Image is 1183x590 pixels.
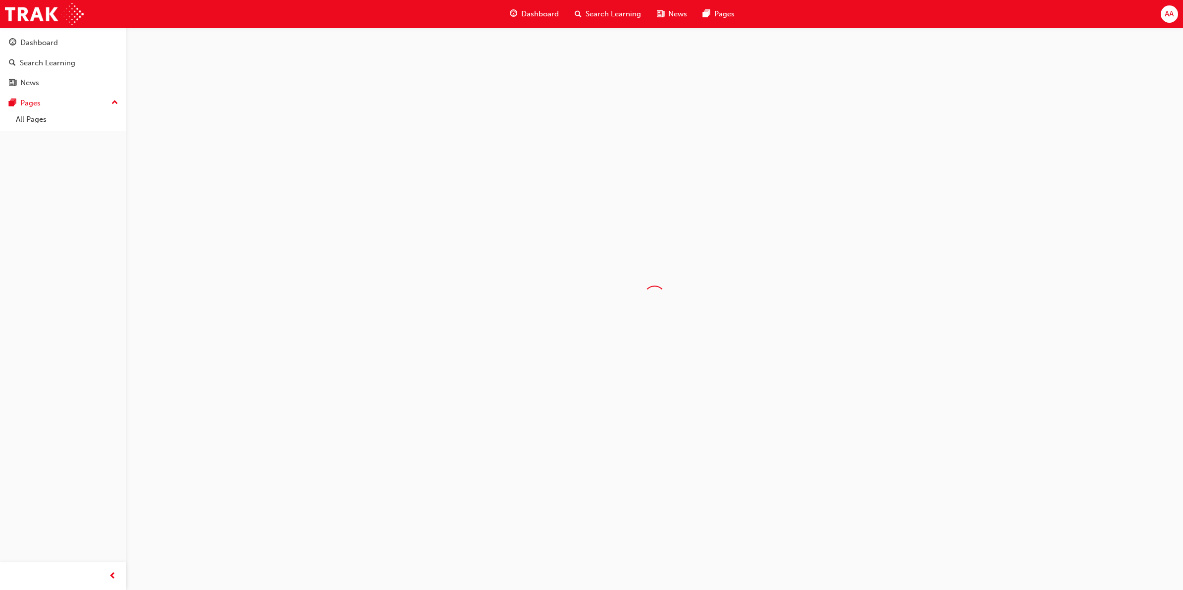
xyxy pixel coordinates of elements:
a: pages-iconPages [695,4,742,24]
button: DashboardSearch LearningNews [4,32,122,94]
span: AA [1165,8,1174,20]
a: search-iconSearch Learning [567,4,649,24]
span: Dashboard [521,8,559,20]
div: News [20,77,39,89]
span: guage-icon [510,8,517,20]
button: AA [1161,5,1178,23]
a: All Pages [12,112,122,127]
a: news-iconNews [649,4,695,24]
span: prev-icon [109,570,116,583]
span: pages-icon [9,99,16,108]
span: up-icon [111,97,118,109]
img: Trak [5,3,84,25]
div: Dashboard [20,37,58,49]
span: search-icon [9,59,16,68]
span: News [668,8,687,20]
span: news-icon [657,8,664,20]
span: Search Learning [586,8,641,20]
span: guage-icon [9,39,16,48]
button: Pages [4,94,122,112]
span: search-icon [575,8,582,20]
div: Search Learning [20,57,75,69]
span: pages-icon [703,8,710,20]
a: Dashboard [4,34,122,52]
span: Pages [714,8,735,20]
span: news-icon [9,79,16,88]
a: News [4,74,122,92]
div: Pages [20,98,41,109]
a: Search Learning [4,54,122,72]
a: guage-iconDashboard [502,4,567,24]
